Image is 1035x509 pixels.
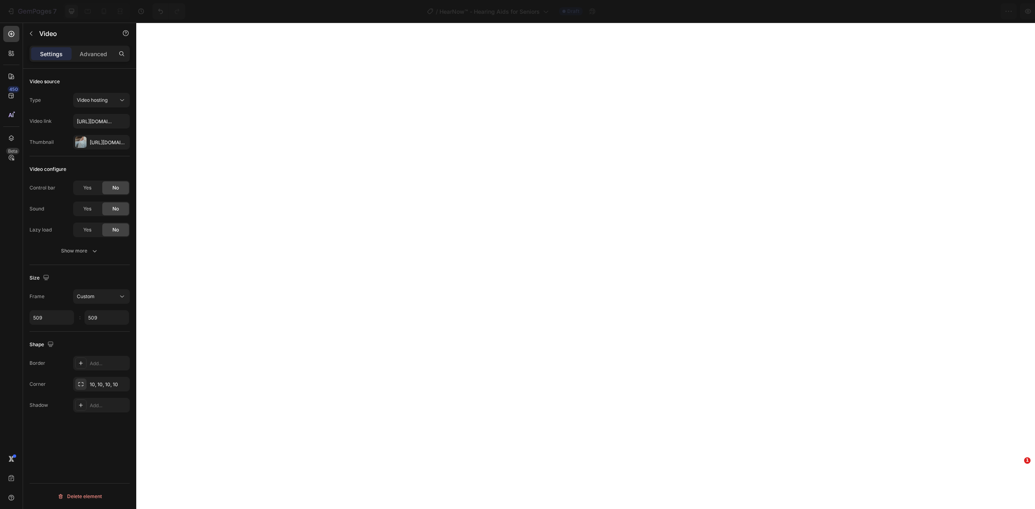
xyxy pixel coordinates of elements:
div: 450 [8,86,19,93]
span: Video hosting [77,97,108,103]
div: Size [30,273,51,284]
div: Shadow [30,402,48,409]
span: 1 [1024,457,1031,464]
button: Show more [30,244,130,258]
div: Corner [30,381,46,388]
p: 7 [53,6,57,16]
div: 10, 10, 10, 10 [90,381,128,388]
div: Frame [30,293,44,300]
span: No [112,226,119,233]
button: Publish [981,3,1015,19]
button: Video hosting [73,93,130,107]
p: Video [39,29,108,38]
span: Yes [83,205,91,212]
span: 1 product assigned [877,7,930,16]
div: [URL][DOMAIN_NAME] [90,139,128,146]
span: No [112,184,119,191]
div: Sound [30,205,44,212]
div: : [79,314,80,321]
button: 7 [3,3,60,19]
div: Video source [30,78,60,85]
div: Video configure [30,166,66,173]
span: Save [958,8,972,15]
div: Undo/Redo [152,3,185,19]
button: Delete element [30,490,130,503]
span: Custom [77,293,95,299]
span: / [436,7,438,16]
div: Lazy load [30,226,52,233]
div: Add... [90,402,128,409]
span: HearNow™ - Hearing Aids for Seniors [439,7,540,16]
input: Insert video url here [73,114,130,128]
div: Show more [61,247,99,255]
p: Settings [40,50,63,58]
div: Publish [988,7,1008,16]
div: Delete element [57,492,102,501]
div: Video link [30,118,52,125]
p: Advanced [80,50,107,58]
div: Type [30,97,41,104]
div: Shape [30,339,55,350]
button: Custom [73,289,130,304]
span: Yes [83,184,91,191]
div: Border [30,360,45,367]
div: Beta [6,148,19,154]
div: Control bar [30,184,55,191]
div: Add... [90,360,128,367]
input: Auto [84,310,129,325]
span: Yes [83,226,91,233]
button: 1 product assigned [870,3,948,19]
span: Draft [567,8,579,15]
iframe: Design area [136,23,1035,509]
span: No [112,205,119,212]
iframe: Intercom live chat [1008,469,1027,489]
button: Save [951,3,978,19]
input: Auto [30,310,74,325]
div: Thumbnail [30,139,54,146]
